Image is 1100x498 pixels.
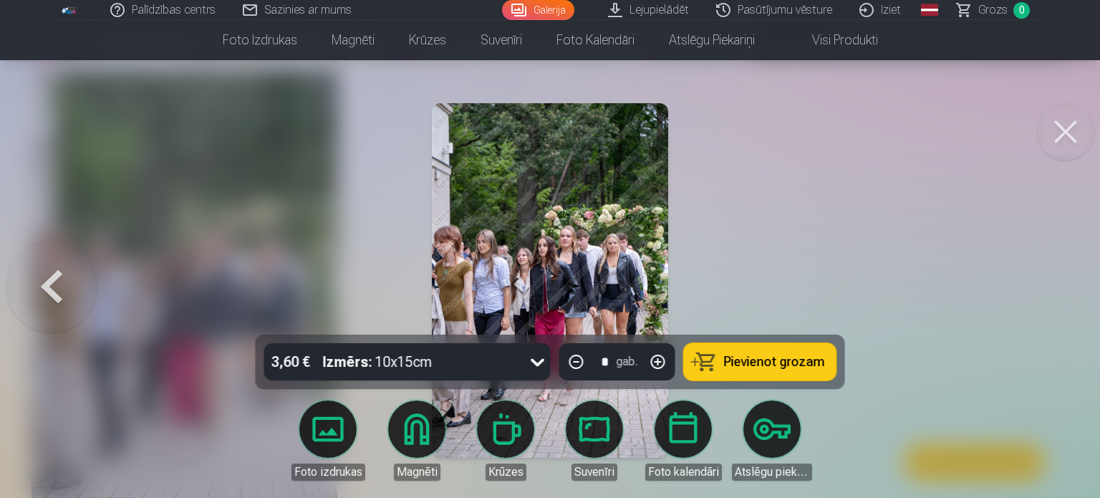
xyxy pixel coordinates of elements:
a: Atslēgu piekariņi [652,20,772,60]
a: Foto izdrukas [288,401,368,481]
a: Suvenīri [463,20,539,60]
strong: Izmērs : [323,352,372,372]
div: Atslēgu piekariņi [732,464,812,481]
a: Krūzes [465,401,546,481]
a: Krūzes [392,20,463,60]
span: Pievienot grozam [724,355,825,368]
div: Foto izdrukas [291,464,365,481]
button: Pievienot grozam [684,343,836,380]
div: Magnēti [394,464,440,481]
a: Magnēti [377,401,457,481]
a: Foto kalendāri [539,20,652,60]
a: Visi produkti [772,20,895,60]
a: Magnēti [314,20,392,60]
a: Foto kalendāri [643,401,723,481]
a: Foto izdrukas [206,20,314,60]
span: Grozs [978,1,1008,19]
a: Atslēgu piekariņi [732,401,812,481]
div: 10x15cm [323,343,433,380]
div: Foto kalendāri [645,464,722,481]
a: Suvenīri [554,401,635,481]
div: Suvenīri [571,464,617,481]
div: Krūzes [486,464,526,481]
span: 0 [1013,2,1030,19]
img: /fa3 [62,6,77,14]
div: 3,60 € [264,343,317,380]
div: gab. [617,353,638,370]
